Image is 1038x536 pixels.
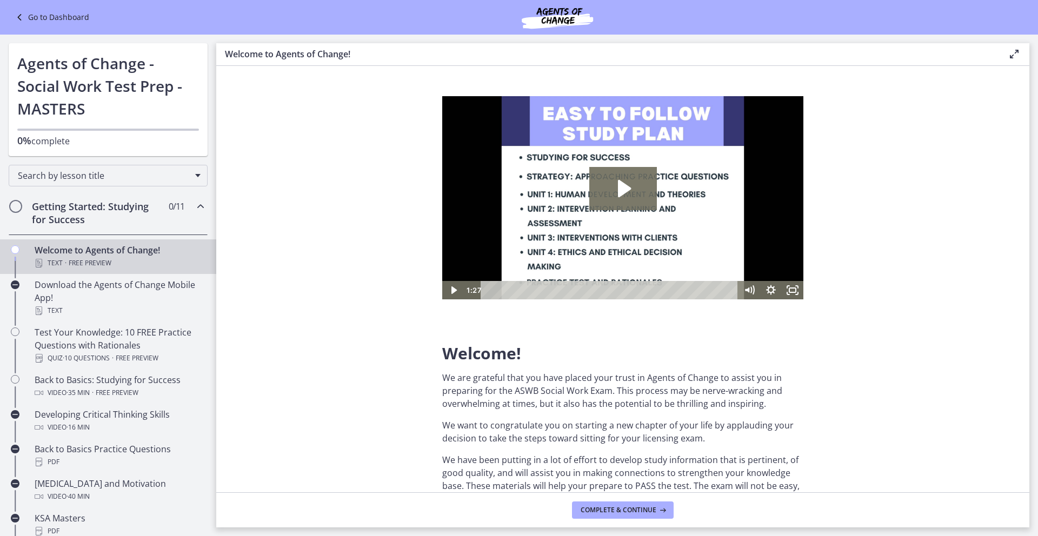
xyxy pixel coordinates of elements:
[66,386,90,399] span: · 35 min
[66,421,90,434] span: · 16 min
[35,443,203,468] div: Back to Basics Practice Questions
[17,52,199,120] h1: Agents of Change - Social Work Test Prep - MASTERS
[581,506,656,514] span: Complete & continue
[318,185,340,203] button: Show settings menu
[17,134,31,147] span: 0%
[92,386,94,399] span: ·
[35,490,203,503] div: Video
[65,257,66,270] span: ·
[46,185,291,203] div: Playbar
[69,257,111,270] span: Free preview
[225,48,990,61] h3: Welcome to Agents of Change!
[9,165,208,186] div: Search by lesson title
[96,386,138,399] span: Free preview
[442,453,803,518] p: We have been putting in a lot of effort to develop study information that is pertinent, of good q...
[296,185,318,203] button: Mute
[18,170,190,182] span: Search by lesson title
[147,71,215,114] button: Play Video: c1o6hcmjueu5qasqsu00.mp4
[112,352,114,365] span: ·
[35,455,203,468] div: PDF
[32,200,164,226] h2: Getting Started: Studying for Success
[13,11,89,24] a: Go to Dashboard
[493,4,622,30] img: Agents of Change Social Work Test Prep
[572,501,674,519] button: Complete & continue
[35,386,203,399] div: Video
[35,244,203,270] div: Welcome to Agents of Change!
[35,257,203,270] div: Text
[66,490,90,503] span: · 40 min
[35,477,203,503] div: [MEDICAL_DATA] and Motivation
[169,200,184,213] span: 0 / 11
[17,134,199,148] p: complete
[340,185,361,203] button: Fullscreen
[116,352,158,365] span: Free preview
[35,326,203,365] div: Test Your Knowledge: 10 FREE Practice Questions with Rationales
[63,352,110,365] span: · 10 Questions
[35,373,203,399] div: Back to Basics: Studying for Success
[442,342,521,364] span: Welcome!
[35,352,203,365] div: Quiz
[35,408,203,434] div: Developing Critical Thinking Skills
[442,419,803,445] p: We want to congratulate you on starting a new chapter of your life by applauding your decision to...
[35,421,203,434] div: Video
[442,371,803,410] p: We are grateful that you have placed your trust in Agents of Change to assist you in preparing fo...
[35,278,203,317] div: Download the Agents of Change Mobile App!
[35,304,203,317] div: Text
